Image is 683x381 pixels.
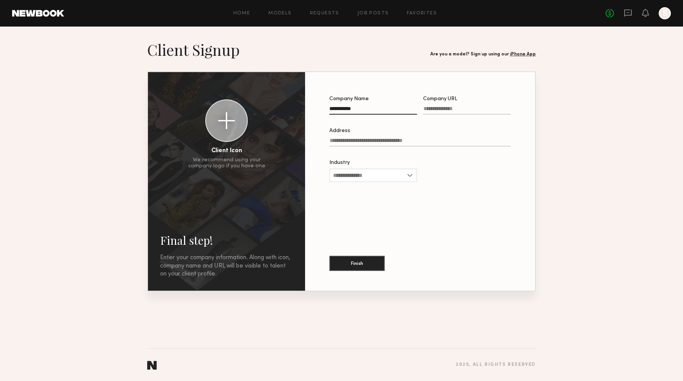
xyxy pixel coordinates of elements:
[423,106,511,115] input: Company URL
[160,254,293,279] div: Enter your company information. Along with icon, company name and URL will be visible to talent o...
[423,96,511,102] div: Company URL
[329,128,511,134] div: Address
[430,52,536,57] div: Are you a model? Sign up using our
[188,157,265,169] div: We recommend using your company logo if you have one
[329,256,385,271] button: Finish
[268,11,291,16] a: Models
[147,40,240,59] h1: Client Signup
[510,52,536,57] a: iPhone App
[329,160,417,165] div: Industry
[233,11,250,16] a: Home
[160,233,293,248] h2: Final step!
[211,148,242,154] div: Client Icon
[310,11,339,16] a: Requests
[357,11,389,16] a: Job Posts
[659,7,671,19] a: S
[456,362,536,367] div: 2025 , all rights reserved
[329,106,417,115] input: Company Name
[329,96,417,102] div: Company Name
[329,138,511,146] input: Address
[407,11,437,16] a: Favorites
